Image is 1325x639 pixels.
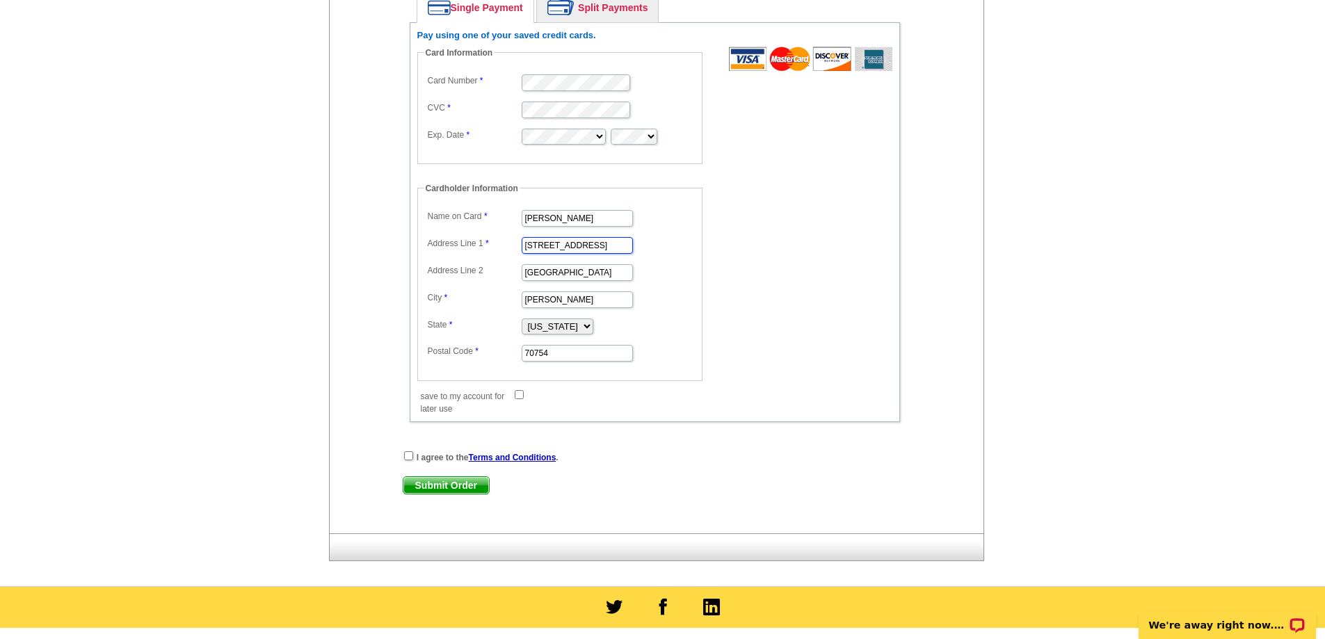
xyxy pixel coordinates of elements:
label: City [428,291,520,304]
label: Address Line 2 [428,264,520,277]
label: Address Line 1 [428,237,520,250]
iframe: LiveChat chat widget [1130,595,1325,639]
label: save to my account for later use [421,390,513,415]
legend: Cardholder Information [424,182,520,195]
h6: Pay using one of your saved credit cards. [417,30,892,41]
a: Terms and Conditions [469,453,556,462]
label: Name on Card [428,210,520,223]
span: Submit Order [403,477,489,494]
label: Postal Code [428,345,520,357]
label: CVC [428,102,520,114]
label: Card Number [428,74,520,87]
strong: I agree to the . [417,453,559,462]
label: Exp. Date [428,129,520,141]
label: State [428,318,520,331]
img: acceptedCards.gif [729,47,892,71]
legend: Card Information [424,47,495,59]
